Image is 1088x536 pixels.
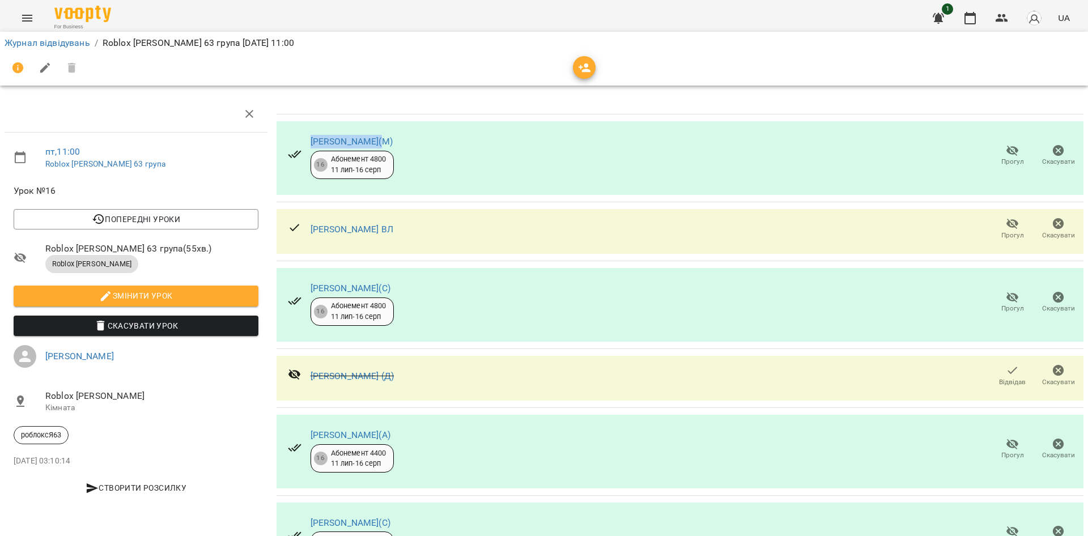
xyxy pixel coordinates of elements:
[314,305,328,318] div: 16
[45,146,80,157] a: пт , 11:00
[311,429,390,440] a: [PERSON_NAME](А)
[45,351,114,361] a: [PERSON_NAME]
[1042,304,1075,313] span: Скасувати
[1042,231,1075,240] span: Скасувати
[45,389,258,403] span: Roblox [PERSON_NAME]
[1035,140,1081,172] button: Скасувати
[1001,157,1024,167] span: Прогул
[314,452,328,465] div: 16
[14,5,41,32] button: Menu
[45,242,258,256] span: Roblox [PERSON_NAME] 63 група ( 55 хв. )
[942,3,953,15] span: 1
[18,481,254,495] span: Створити розсилку
[14,286,258,306] button: Змінити урок
[1035,287,1081,318] button: Скасувати
[989,213,1035,245] button: Прогул
[989,433,1035,465] button: Прогул
[331,448,386,469] div: Абонемент 4400 11 лип - 16 серп
[1035,360,1081,392] button: Скасувати
[1035,433,1081,465] button: Скасувати
[54,6,111,22] img: Voopty Logo
[14,316,258,336] button: Скасувати Урок
[1042,450,1075,460] span: Скасувати
[5,37,90,48] a: Журнал відвідувань
[1001,450,1024,460] span: Прогул
[1035,213,1081,245] button: Скасувати
[14,430,68,440] span: роблоксЯ63
[1026,10,1042,26] img: avatar_s.png
[999,377,1026,387] span: Відвідав
[311,517,390,528] a: [PERSON_NAME](С)
[45,402,258,414] p: Кімната
[45,159,165,168] a: Roblox [PERSON_NAME] 63 група
[23,289,249,303] span: Змінити урок
[54,23,111,31] span: For Business
[14,456,258,467] p: [DATE] 03:10:14
[14,478,258,498] button: Створити розсилку
[1058,12,1070,24] span: UA
[1042,157,1075,167] span: Скасувати
[23,319,249,333] span: Скасувати Урок
[331,154,386,175] div: Абонемент 4800 11 лип - 16 серп
[14,184,258,198] span: Урок №16
[45,259,138,269] span: Roblox [PERSON_NAME]
[989,287,1035,318] button: Прогул
[989,140,1035,172] button: Прогул
[95,36,98,50] li: /
[14,426,69,444] div: роблоксЯ63
[103,36,294,50] p: Roblox [PERSON_NAME] 63 група [DATE] 11:00
[989,360,1035,392] button: Відвідав
[1053,7,1074,28] button: UA
[314,158,328,172] div: 16
[311,224,393,235] a: [PERSON_NAME] ВЛ
[1001,231,1024,240] span: Прогул
[311,136,393,147] a: [PERSON_NAME](М)
[23,212,249,226] span: Попередні уроки
[331,301,386,322] div: Абонемент 4800 11 лип - 16 серп
[1001,304,1024,313] span: Прогул
[14,209,258,229] button: Попередні уроки
[5,36,1083,50] nav: breadcrumb
[311,283,390,293] a: [PERSON_NAME](С)
[311,371,394,381] a: [PERSON_NAME] (Д)
[1042,377,1075,387] span: Скасувати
